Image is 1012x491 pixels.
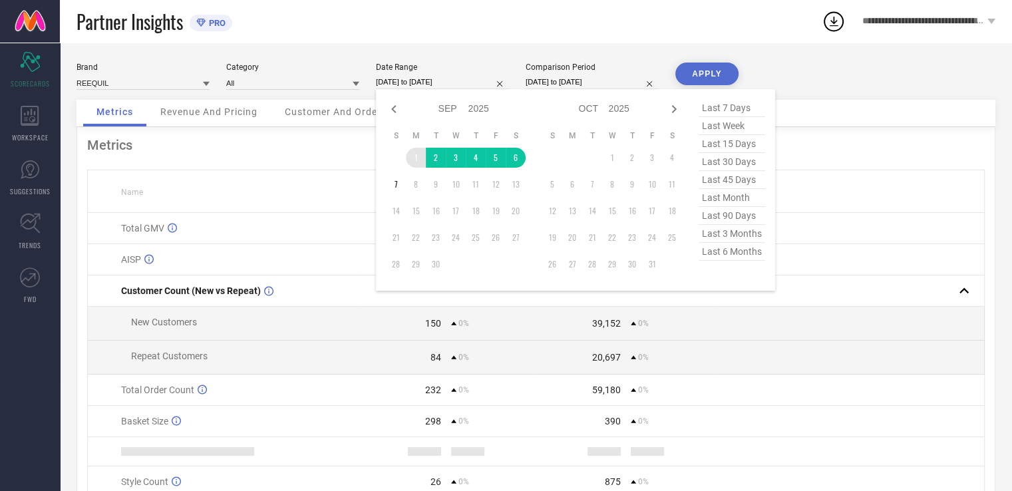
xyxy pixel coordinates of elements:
[376,63,509,72] div: Date Range
[458,353,469,362] span: 0%
[662,148,682,168] td: Sat Oct 04 2025
[526,63,659,72] div: Comparison Period
[638,319,649,328] span: 0%
[642,228,662,247] td: Fri Oct 24 2025
[87,137,985,153] div: Metrics
[386,254,406,274] td: Sun Sep 28 2025
[121,188,143,197] span: Name
[19,240,41,250] span: TRENDS
[542,201,562,221] td: Sun Oct 12 2025
[699,117,765,135] span: last week
[446,228,466,247] td: Wed Sep 24 2025
[466,228,486,247] td: Thu Sep 25 2025
[406,254,426,274] td: Mon Sep 29 2025
[160,106,257,117] span: Revenue And Pricing
[466,130,486,141] th: Thursday
[131,351,208,361] span: Repeat Customers
[582,254,602,274] td: Tue Oct 28 2025
[642,148,662,168] td: Fri Oct 03 2025
[430,352,441,363] div: 84
[121,476,168,487] span: Style Count
[406,148,426,168] td: Mon Sep 01 2025
[699,171,765,189] span: last 45 days
[12,132,49,142] span: WORKSPACE
[386,101,402,117] div: Previous month
[506,130,526,141] th: Saturday
[582,201,602,221] td: Tue Oct 14 2025
[466,148,486,168] td: Thu Sep 04 2025
[662,174,682,194] td: Sat Oct 11 2025
[121,416,168,426] span: Basket Size
[466,201,486,221] td: Thu Sep 18 2025
[486,201,506,221] td: Fri Sep 19 2025
[386,174,406,194] td: Sun Sep 07 2025
[10,186,51,196] span: SUGGESTIONS
[699,225,765,243] span: last 3 months
[638,385,649,395] span: 0%
[638,477,649,486] span: 0%
[642,201,662,221] td: Fri Oct 17 2025
[458,477,469,486] span: 0%
[376,75,509,89] input: Select date range
[226,63,359,72] div: Category
[506,201,526,221] td: Sat Sep 20 2025
[486,174,506,194] td: Fri Sep 12 2025
[602,201,622,221] td: Wed Oct 15 2025
[486,148,506,168] td: Fri Sep 05 2025
[542,254,562,274] td: Sun Oct 26 2025
[622,201,642,221] td: Thu Oct 16 2025
[121,254,141,265] span: AISP
[458,416,469,426] span: 0%
[542,174,562,194] td: Sun Oct 05 2025
[486,130,506,141] th: Friday
[486,228,506,247] td: Fri Sep 26 2025
[206,18,226,28] span: PRO
[11,79,50,88] span: SCORECARDS
[638,416,649,426] span: 0%
[666,101,682,117] div: Next month
[562,254,582,274] td: Mon Oct 27 2025
[426,254,446,274] td: Tue Sep 30 2025
[542,228,562,247] td: Sun Oct 19 2025
[458,385,469,395] span: 0%
[822,9,846,33] div: Open download list
[446,201,466,221] td: Wed Sep 17 2025
[562,130,582,141] th: Monday
[592,385,621,395] div: 59,180
[642,254,662,274] td: Fri Oct 31 2025
[426,174,446,194] td: Tue Sep 09 2025
[131,317,197,327] span: New Customers
[386,228,406,247] td: Sun Sep 21 2025
[458,319,469,328] span: 0%
[96,106,133,117] span: Metrics
[699,207,765,225] span: last 90 days
[602,174,622,194] td: Wed Oct 08 2025
[605,476,621,487] div: 875
[605,416,621,426] div: 390
[386,201,406,221] td: Sun Sep 14 2025
[506,174,526,194] td: Sat Sep 13 2025
[699,189,765,207] span: last month
[699,135,765,153] span: last 15 days
[622,254,642,274] td: Thu Oct 30 2025
[562,174,582,194] td: Mon Oct 06 2025
[121,385,194,395] span: Total Order Count
[506,228,526,247] td: Sat Sep 27 2025
[602,130,622,141] th: Wednesday
[622,228,642,247] td: Thu Oct 23 2025
[506,148,526,168] td: Sat Sep 06 2025
[285,106,387,117] span: Customer And Orders
[662,228,682,247] td: Sat Oct 25 2025
[426,148,446,168] td: Tue Sep 02 2025
[425,385,441,395] div: 232
[699,99,765,117] span: last 7 days
[406,130,426,141] th: Monday
[642,130,662,141] th: Friday
[542,130,562,141] th: Sunday
[406,228,426,247] td: Mon Sep 22 2025
[675,63,739,85] button: APPLY
[562,228,582,247] td: Mon Oct 20 2025
[121,223,164,234] span: Total GMV
[446,130,466,141] th: Wednesday
[526,75,659,89] input: Select comparison period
